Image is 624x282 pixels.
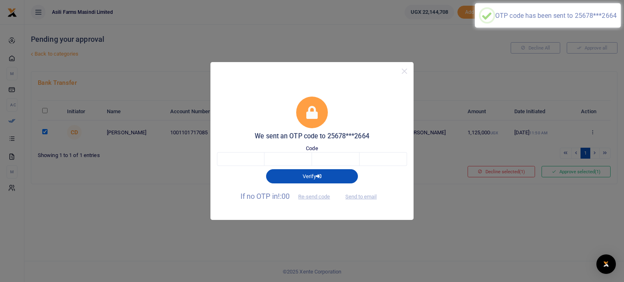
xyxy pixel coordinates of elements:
span: If no OTP in [240,192,337,200]
button: Close [399,65,410,77]
div: Open Intercom Messenger [596,254,616,274]
div: OTP code has been sent to 25678***2664 [495,12,617,19]
label: Code [306,144,318,153]
span: !:00 [278,192,290,200]
button: Verify [266,169,358,183]
h5: We sent an OTP code to 25678***2664 [217,132,407,140]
